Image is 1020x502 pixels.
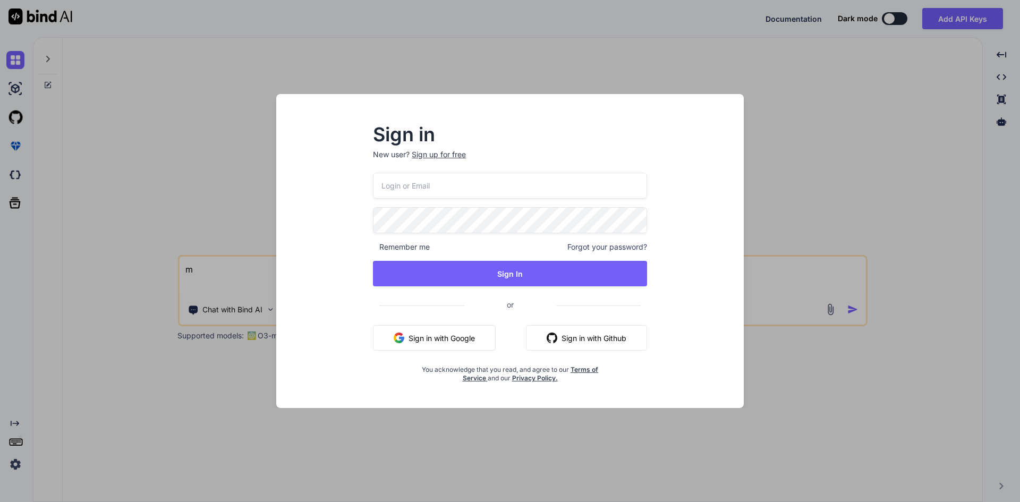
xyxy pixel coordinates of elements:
[394,333,404,343] img: google
[567,242,647,252] span: Forgot your password?
[373,126,647,143] h2: Sign in
[526,325,647,351] button: Sign in with Github
[547,333,557,343] img: github
[373,261,647,286] button: Sign In
[373,325,496,351] button: Sign in with Google
[464,292,556,318] span: or
[412,149,466,160] div: Sign up for free
[373,173,647,199] input: Login or Email
[373,242,430,252] span: Remember me
[512,374,558,382] a: Privacy Policy.
[419,359,601,382] div: You acknowledge that you read, and agree to our and our
[373,149,647,173] p: New user?
[463,365,599,382] a: Terms of Service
